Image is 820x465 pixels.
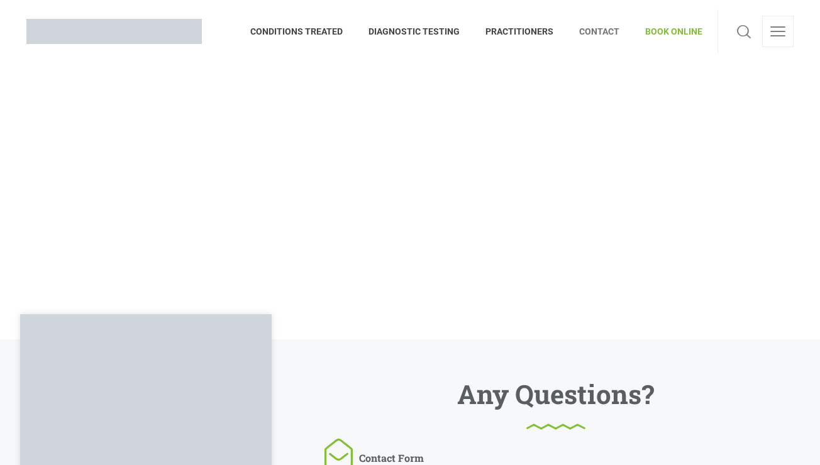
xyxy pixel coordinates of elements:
[633,9,702,53] a: BOOK ONLINE
[250,9,356,53] a: CONDITIONS TREATED
[457,383,654,430] h1: Any Questions?
[567,21,633,41] span: CONTACT
[473,9,567,53] a: PRACTITIONERS
[26,19,202,44] img: Brisbane Naturopath
[26,9,202,53] a: Brisbane Naturopath
[733,16,755,47] a: Search
[250,21,356,41] span: CONDITIONS TREATED
[633,21,702,41] span: BOOK ONLINE
[567,9,633,53] a: CONTACT
[356,21,473,41] span: DIAGNOSTIC TESTING
[356,9,473,53] a: DIAGNOSTIC TESTING
[473,21,567,41] span: PRACTITIONERS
